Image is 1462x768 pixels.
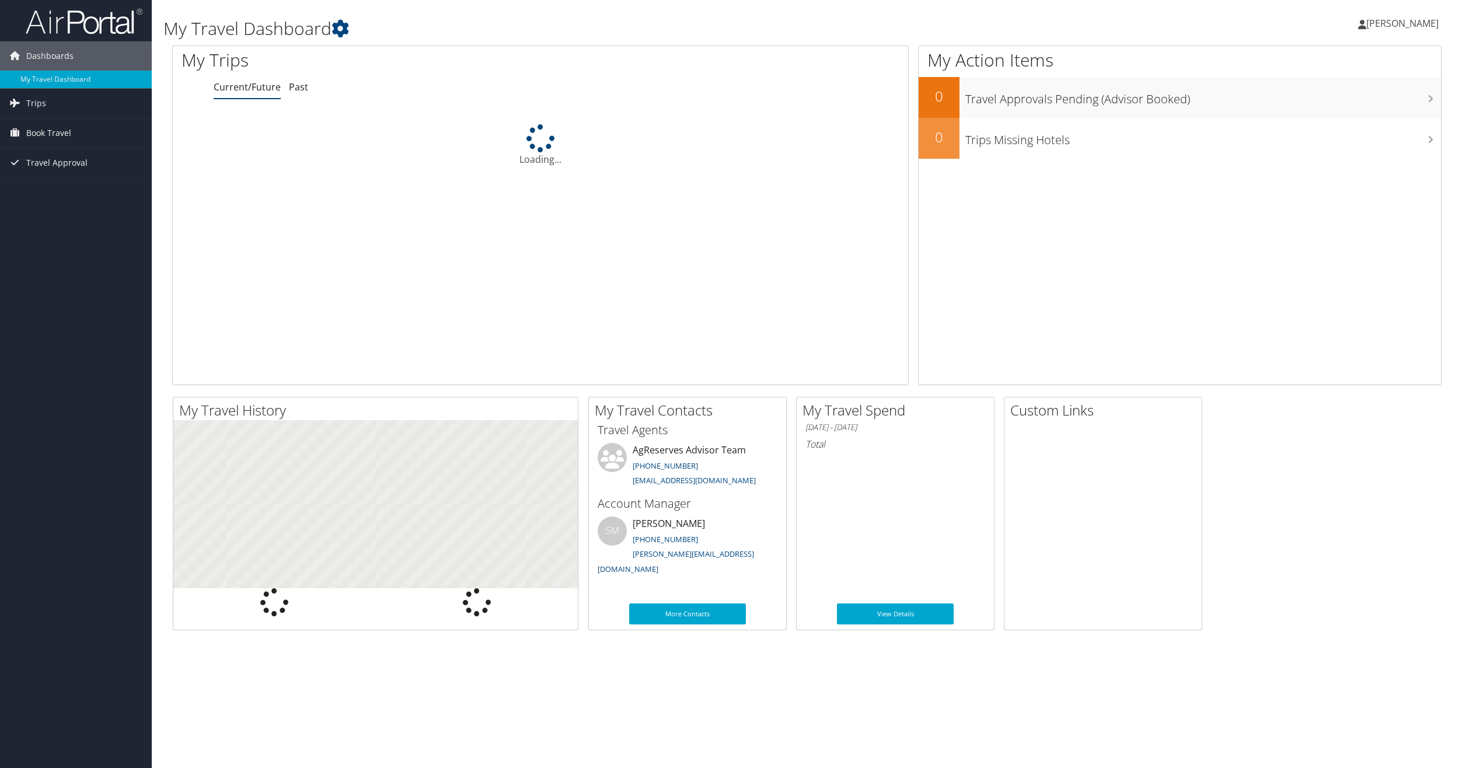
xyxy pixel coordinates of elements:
[214,81,281,93] a: Current/Future
[633,534,698,544] a: [PHONE_NUMBER]
[26,118,71,148] span: Book Travel
[173,124,908,166] div: Loading...
[919,77,1442,118] a: 0Travel Approvals Pending (Advisor Booked)
[26,89,46,118] span: Trips
[179,400,578,420] h2: My Travel History
[919,48,1442,72] h1: My Action Items
[289,81,308,93] a: Past
[802,400,994,420] h2: My Travel Spend
[598,516,627,546] div: SM
[598,549,754,574] a: [PERSON_NAME][EMAIL_ADDRESS][DOMAIN_NAME]
[919,86,959,106] h2: 0
[965,126,1442,148] h3: Trips Missing Hotels
[1366,17,1439,30] span: [PERSON_NAME]
[805,422,985,433] h6: [DATE] - [DATE]
[629,603,746,624] a: More Contacts
[633,460,698,471] a: [PHONE_NUMBER]
[595,400,786,420] h2: My Travel Contacts
[592,516,783,579] li: [PERSON_NAME]
[919,118,1442,159] a: 0Trips Missing Hotels
[598,495,777,512] h3: Account Manager
[26,8,142,35] img: airportal-logo.png
[919,127,959,147] h2: 0
[598,422,777,438] h3: Travel Agents
[1010,400,1202,420] h2: Custom Links
[26,148,88,177] span: Travel Approval
[182,48,593,72] h1: My Trips
[163,16,1021,41] h1: My Travel Dashboard
[965,85,1442,107] h3: Travel Approvals Pending (Advisor Booked)
[1358,6,1450,41] a: [PERSON_NAME]
[805,438,985,451] h6: Total
[26,41,74,71] span: Dashboards
[633,475,756,486] a: [EMAIL_ADDRESS][DOMAIN_NAME]
[592,443,783,491] li: AgReserves Advisor Team
[837,603,954,624] a: View Details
